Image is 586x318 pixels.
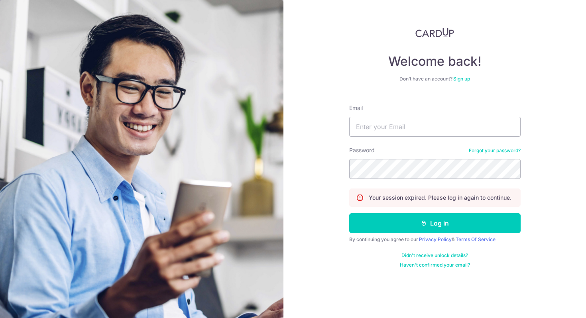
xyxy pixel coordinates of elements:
[349,76,521,82] div: Don’t have an account?
[349,213,521,233] button: Log in
[453,76,470,82] a: Sign up
[401,252,468,259] a: Didn't receive unlock details?
[369,194,511,202] p: Your session expired. Please log in again to continue.
[456,236,496,242] a: Terms Of Service
[349,104,363,112] label: Email
[400,262,470,268] a: Haven't confirmed your email?
[349,53,521,69] h4: Welcome back!
[415,28,454,37] img: CardUp Logo
[349,117,521,137] input: Enter your Email
[349,146,375,154] label: Password
[469,147,521,154] a: Forgot your password?
[349,236,521,243] div: By continuing you agree to our &
[419,236,452,242] a: Privacy Policy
